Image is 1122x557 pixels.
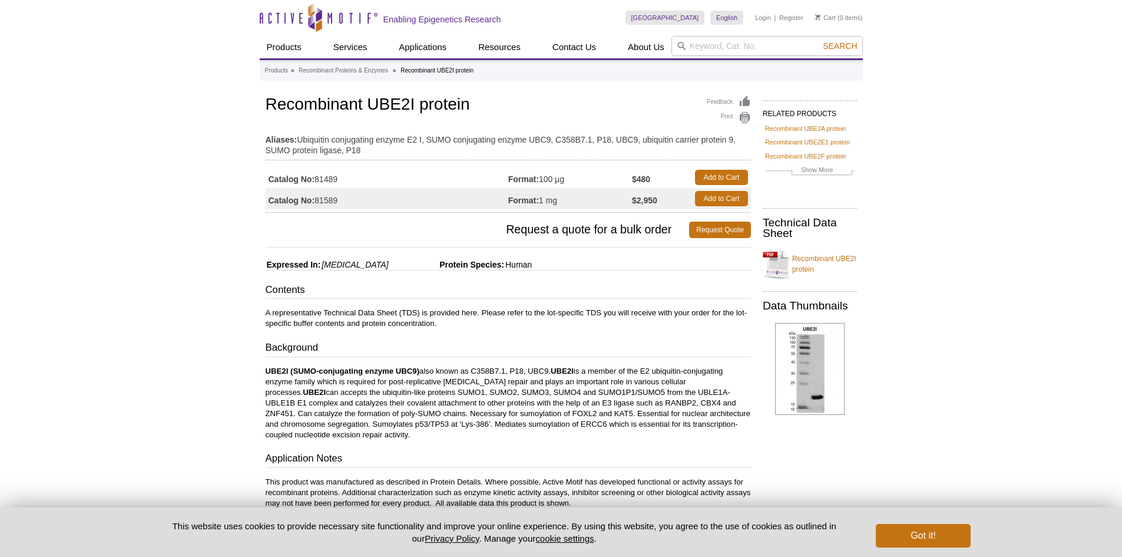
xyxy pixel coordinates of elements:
strong: UBE2I [303,388,326,397]
input: Keyword, Cat. No. [671,36,863,56]
strong: UBE2I [551,367,574,375]
button: cookie settings [535,533,594,543]
strong: UBE2I (SUMO-conjugating enzyme UBC9) [266,367,420,375]
a: Recombinant UBE2F protein [765,151,846,162]
strong: Format: [508,174,539,184]
h3: Background [266,341,751,357]
i: [MEDICAL_DATA] [322,260,388,269]
button: Search [819,41,860,51]
strong: Aliases: [266,134,297,145]
a: Request Quote [689,222,751,238]
strong: Format: [508,195,539,206]
a: Login [755,14,771,22]
a: Recombinant UBE2A protein [765,123,846,134]
h3: Contents [266,283,751,299]
a: Privacy Policy [425,533,479,543]
strong: Catalog No: [269,174,315,184]
h2: Data Thumbnails [763,301,857,311]
a: Feedback [707,95,751,108]
a: Print [707,111,751,124]
span: Request a quote for a bulk order [266,222,690,238]
a: Register [779,14,803,22]
strong: Catalog No: [269,195,315,206]
a: Show More [765,164,855,178]
a: About Us [621,36,671,58]
li: | [775,11,776,25]
h2: Technical Data Sheet [763,217,857,239]
a: Products [260,36,309,58]
strong: $480 [632,174,650,184]
a: Products [265,65,288,76]
span: Human [504,260,532,269]
td: 100 µg [508,167,632,188]
span: Protein Species: [390,260,504,269]
a: [GEOGRAPHIC_DATA] [625,11,705,25]
li: » [393,67,396,74]
a: Resources [471,36,528,58]
p: This product was manufactured as described in Protein Details. Where possible, Active Motif has d... [266,477,751,509]
a: Add to Cart [695,191,748,206]
h1: Recombinant UBE2I protein [266,95,751,116]
li: Recombinant UBE2I protein [401,67,474,74]
span: Search [823,41,857,51]
p: also known as C358B7.1, P18, UBC9. is a member of the E2 ubiquitin-conjugating enzyme family whic... [266,366,751,440]
img: Your Cart [815,14,820,20]
p: This website uses cookies to provide necessary site functionality and improve your online experie... [152,520,857,545]
td: Ubiquitin conjugating enzyme E2 I, SUMO conjugating enzyme UBC9, C358B7.1, P18, UBC9, ubiquitin c... [266,127,751,157]
li: (0 items) [815,11,863,25]
a: Recombinant UBE2E1 protein [765,137,850,147]
td: 81589 [266,188,508,209]
a: Add to Cart [695,170,748,185]
li: » [291,67,294,74]
a: Cart [815,14,836,22]
a: Recombinant Proteins & Enzymes [299,65,388,76]
a: Services [326,36,375,58]
p: A representative Technical Data Sheet (TDS) is provided here. Please refer to the lot-specific TD... [266,308,751,329]
td: 81489 [266,167,508,188]
a: English [710,11,743,25]
h2: Enabling Epigenetics Research [383,14,501,25]
a: Applications [392,36,454,58]
td: 1 mg [508,188,632,209]
button: Got it! [876,524,970,548]
strong: $2,950 [632,195,657,206]
img: Recombinant UBE2I protein [775,323,845,415]
h3: Application Notes [266,451,751,468]
a: Contact Us [545,36,603,58]
a: Recombinant UBE2I protein [763,246,857,282]
h2: RELATED PRODUCTS [763,100,857,121]
span: Expressed In: [266,260,321,269]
